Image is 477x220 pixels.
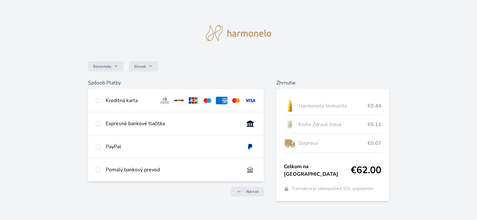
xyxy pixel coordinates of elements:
[106,120,239,127] div: Expresné bankové tlačítka
[134,64,146,69] span: Slovak
[284,98,296,114] img: IMMUNITY_se_stinem_x-lo.jpg
[159,97,171,104] img: diners.svg
[298,102,368,110] span: Harmonelo Immunity
[106,97,154,104] div: Kreditná karta
[93,64,111,69] span: Slovensko
[246,189,259,194] span: Návrat
[231,186,264,197] a: Návrat
[206,25,272,41] img: logo.svg
[129,61,158,71] button: Slovak
[292,186,373,192] span: Transakcia je zabezpečená SSL pripojením
[244,97,256,104] img: visa.svg
[284,117,296,132] img: ZDRAVuc_STydEVA_JPEG-lo.jpg
[276,79,389,87] h6: Zhrnutie
[244,166,256,174] img: bankTransfer_IBAN.svg
[187,97,199,104] img: jcb.svg
[106,143,239,150] div: PayPal
[244,143,256,150] img: paypal.svg
[284,163,351,178] span: Celkom na [GEOGRAPHIC_DATA]
[216,97,228,104] img: amex.svg
[367,121,381,128] span: €0.11
[298,121,368,128] span: Kniha Zdravé črevá
[298,139,368,147] span: Doprava
[230,97,242,104] img: mc.svg
[244,120,256,127] img: onlineBanking_SK.svg
[202,97,213,104] img: maestro.svg
[173,97,185,104] img: discover.svg
[367,102,381,110] span: €0.44
[351,165,381,176] span: €62.00
[367,139,381,147] span: €0.07
[284,135,296,151] img: delivery-lo.png
[88,79,264,87] h6: Spôsob Platby
[106,166,239,174] div: Pomalý bankový prevod
[88,61,124,71] button: Slovensko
